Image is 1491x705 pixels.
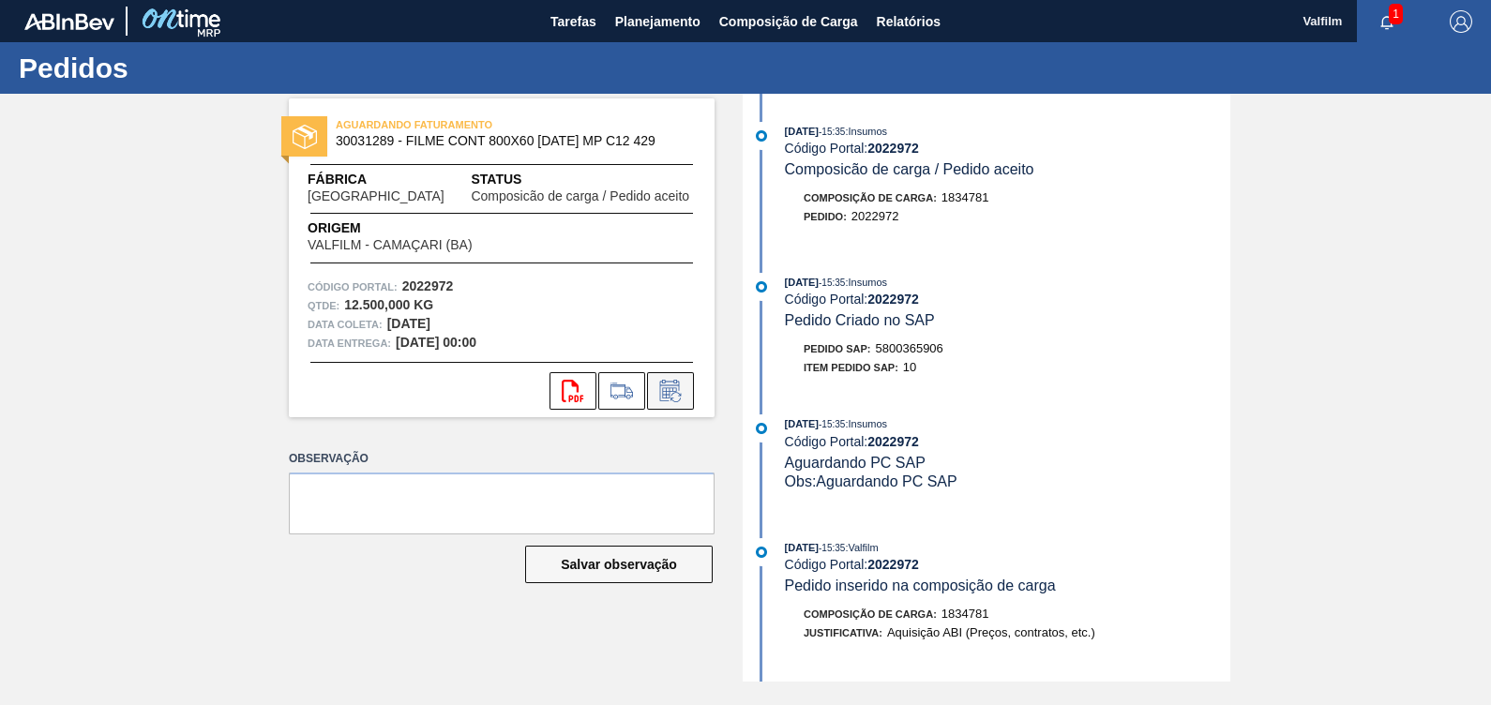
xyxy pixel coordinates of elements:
span: Aquisição ABI (Preços, contratos, etc.) [887,625,1095,639]
strong: 2022972 [867,141,919,156]
span: - 15:35 [819,419,845,429]
img: atual [756,281,767,292]
strong: [DATE] [387,316,430,331]
span: Origem [308,218,525,238]
span: Composicão de carga / Pedido aceito [471,189,689,203]
div: Informar alteração no pedido [647,372,694,410]
span: Pedido Criado no SAP [785,312,935,328]
strong: [DATE] 00:00 [396,335,476,350]
span: : Insumos [845,277,887,288]
img: atual [756,547,767,558]
span: Fábrica [308,170,471,189]
span: 10 [903,360,916,374]
div: Abrir arquivo PDF [550,372,596,410]
button: Notificações [1357,8,1417,35]
span: Relatórios [877,10,941,33]
span: Composição de Carga : [804,608,937,620]
div: Código Portal: [785,141,1230,156]
span: VALFILM - CAMAÇARI (BA) [308,238,473,252]
span: 5800365906 [876,341,943,355]
button: Salvar observação [525,546,713,583]
span: Justificativa: [804,627,882,638]
span: [DATE] [785,277,819,288]
span: Data coleta: [308,315,383,334]
strong: 2022972 [867,292,919,307]
span: - 15:35 [819,543,845,553]
span: : Valfilm [845,542,878,553]
img: Logout [1450,10,1472,33]
strong: 2022972 [867,557,919,572]
span: Composição de Carga : [804,192,937,203]
span: [DATE] [785,126,819,137]
span: Tarefas [550,10,596,33]
span: Obs: Aguardando PC SAP [785,473,957,489]
span: Status [471,170,696,189]
span: Composicão de carga / Pedido aceito [785,161,1034,177]
span: Pedido inserido na composição de carga [785,577,1056,593]
span: Composição de Carga [719,10,858,33]
span: - 15:35 [819,127,845,137]
span: 2022972 [851,209,899,223]
span: Planejamento [615,10,700,33]
img: atual [756,130,767,142]
div: Código Portal: [785,557,1230,572]
label: Observação [289,445,715,472]
span: AGUARDANDO FATURAMENTO [336,115,598,134]
span: 1834781 [941,607,989,621]
span: Data entrega: [308,334,391,352]
strong: 2022972 [402,278,454,293]
div: Código Portal: [785,292,1230,307]
span: : Insumos [845,418,887,429]
strong: 2022972 [867,434,919,449]
span: - 15:35 [819,277,845,288]
h1: Pedidos [19,57,352,79]
strong: 12.500,000 KG [344,297,433,312]
img: TNhmsLtSVTkK8tSr43FrP2fwEKptu5GPRR3wAAAABJRU5ErkJggg== [24,13,114,30]
span: 1 [1389,4,1403,24]
span: [DATE] [785,418,819,429]
span: [DATE] [785,542,819,553]
span: Item pedido SAP: [804,362,898,373]
span: 1834781 [941,190,989,204]
span: 30031289 - FILME CONT 800X60 BC 473 MP C12 429 [336,134,676,148]
div: Ir para Composição de Carga [598,372,645,410]
img: status [293,125,317,149]
span: Aguardando PC SAP [785,455,926,471]
span: : Insumos [845,126,887,137]
div: Código Portal: [785,434,1230,449]
span: Pedido SAP: [804,343,871,354]
span: Pedido : [804,211,847,222]
span: [GEOGRAPHIC_DATA] [308,189,444,203]
img: atual [756,423,767,434]
span: Código Portal: [308,277,398,296]
span: Qtde : [308,296,339,315]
